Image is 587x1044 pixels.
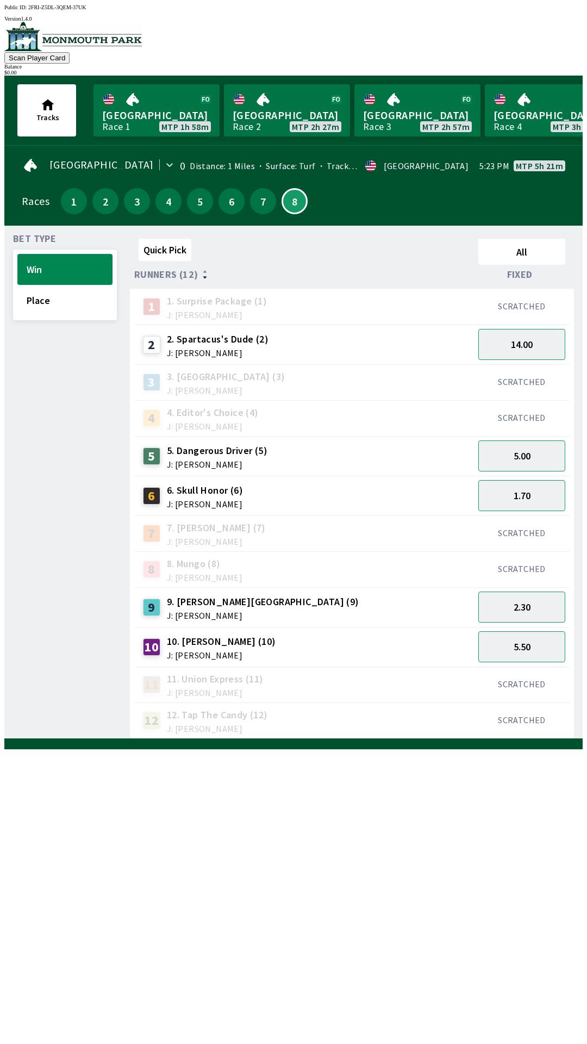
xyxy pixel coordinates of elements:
button: Tracks [17,84,76,136]
span: 12. Tap The Candy (12) [167,708,268,722]
button: 8 [282,188,308,214]
span: [GEOGRAPHIC_DATA] [102,108,211,122]
span: Win [27,263,103,276]
a: [GEOGRAPHIC_DATA]Race 3MTP 2h 57m [354,84,480,136]
span: 2. Spartacus's Dude (2) [167,332,268,346]
div: Public ID: [4,4,583,10]
span: 7 [253,197,273,205]
div: Race 3 [363,122,391,131]
div: SCRATCHED [478,714,565,725]
div: 4 [143,409,160,427]
span: J: [PERSON_NAME] [167,724,268,733]
span: 5:23 PM [479,161,509,170]
span: 8. Mungo (8) [167,557,242,571]
div: Fixed [474,269,570,280]
span: 7. [PERSON_NAME] (7) [167,521,266,535]
button: 5 [187,188,213,214]
span: Place [27,294,103,307]
img: venue logo [4,22,142,51]
div: 11 [143,676,160,693]
div: $ 0.00 [4,70,583,76]
div: 1 [143,298,160,315]
div: 6 [143,487,160,505]
span: 2FRI-Z5DL-3QEM-37UK [28,4,86,10]
div: Version 1.4.0 [4,16,583,22]
div: Races [22,197,49,206]
span: 6. Skull Honor (6) [167,483,243,498]
button: 1 [61,188,87,214]
div: 9 [143,599,160,616]
button: 14.00 [478,329,565,360]
button: Place [17,285,113,316]
span: 14.00 [511,338,533,351]
span: MTP 1h 58m [161,122,209,131]
span: Track Condition: Fast [316,160,410,171]
span: Quick Pick [143,244,186,256]
span: J: [PERSON_NAME] [167,611,359,620]
button: 2 [92,188,118,214]
button: 5.00 [478,440,565,471]
span: J: [PERSON_NAME] [167,349,268,357]
span: 3 [127,197,147,205]
span: 5.00 [514,450,530,462]
span: 2.30 [514,601,530,613]
div: Race 1 [102,122,130,131]
span: J: [PERSON_NAME] [167,500,243,508]
button: 4 [155,188,182,214]
div: SCRATCHED [478,301,565,312]
div: 2 [143,336,160,353]
span: All [483,246,560,258]
span: 5 [190,197,210,205]
div: Race 4 [494,122,522,131]
span: J: [PERSON_NAME] [167,573,242,582]
span: J: [PERSON_NAME] [167,310,267,319]
span: Runners (12) [134,270,198,279]
div: SCRATCHED [478,563,565,574]
div: Balance [4,64,583,70]
div: Race 2 [233,122,261,131]
div: 8 [143,561,160,578]
span: 5.50 [514,641,530,653]
span: J: [PERSON_NAME] [167,537,266,546]
button: Quick Pick [139,239,191,261]
div: 3 [143,374,160,391]
a: [GEOGRAPHIC_DATA]Race 1MTP 1h 58m [93,84,220,136]
div: 7 [143,525,160,542]
div: SCRATCHED [478,376,565,387]
span: J: [PERSON_NAME] [167,422,259,431]
div: Runners (12) [134,269,474,280]
div: 0 [180,161,185,170]
button: 2.30 [478,592,565,623]
button: 1.70 [478,480,565,511]
span: 10. [PERSON_NAME] (10) [167,635,276,649]
span: MTP 2h 27m [292,122,339,131]
span: 8 [285,198,304,204]
span: 4. Editor's Choice (4) [167,406,259,420]
button: 3 [124,188,150,214]
button: 6 [218,188,245,214]
button: 7 [250,188,276,214]
div: [GEOGRAPHIC_DATA] [384,161,469,170]
span: 9. [PERSON_NAME][GEOGRAPHIC_DATA] (9) [167,595,359,609]
div: SCRATCHED [478,527,565,538]
span: [GEOGRAPHIC_DATA] [363,108,472,122]
span: Distance: 1 Miles [190,160,255,171]
span: MTP 2h 57m [422,122,470,131]
span: 1.70 [514,489,530,502]
div: 12 [143,712,160,729]
button: All [478,239,565,265]
span: J: [PERSON_NAME] [167,651,276,660]
span: 4 [158,197,179,205]
span: 6 [221,197,242,205]
span: [GEOGRAPHIC_DATA] [233,108,341,122]
span: [GEOGRAPHIC_DATA] [49,160,154,169]
span: J: [PERSON_NAME] [167,688,264,697]
span: MTP 5h 21m [516,161,563,170]
span: Fixed [507,270,533,279]
span: 2 [95,197,116,205]
button: Scan Player Card [4,52,70,64]
span: Surface: Turf [255,160,316,171]
span: J: [PERSON_NAME] [167,386,285,395]
button: Win [17,254,113,285]
div: SCRATCHED [478,412,565,423]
